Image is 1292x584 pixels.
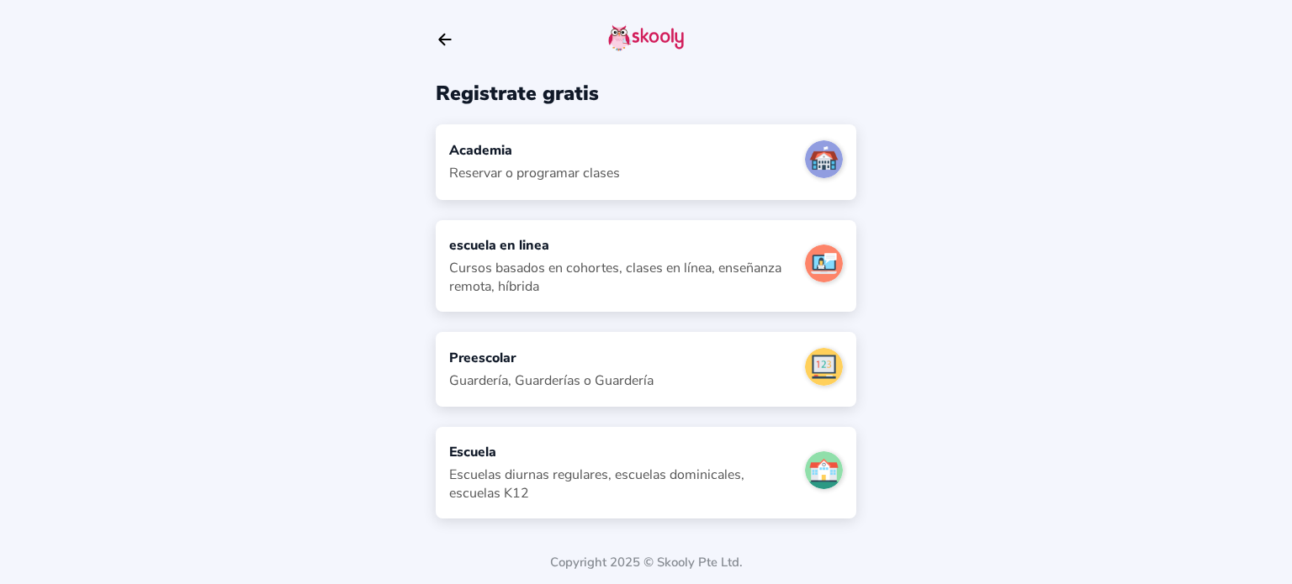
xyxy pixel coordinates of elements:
[436,80,856,107] div: Registrate gratis
[608,24,684,51] img: skooly-logo.png
[449,349,654,367] div: Preescolar
[449,141,620,160] div: Academia
[449,259,792,296] div: Cursos basados en cohortes, clases en línea, enseñanza remota, híbrida
[449,466,792,502] div: Escuelas diurnas regulares, escuelas dominicales, escuelas K12
[449,371,654,390] div: Guardería, Guarderías o Guardería
[449,164,620,182] div: Reservar o programar clases
[436,30,454,49] button: arrow back outline
[449,236,792,255] div: escuela en linea
[449,443,792,461] div: Escuela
